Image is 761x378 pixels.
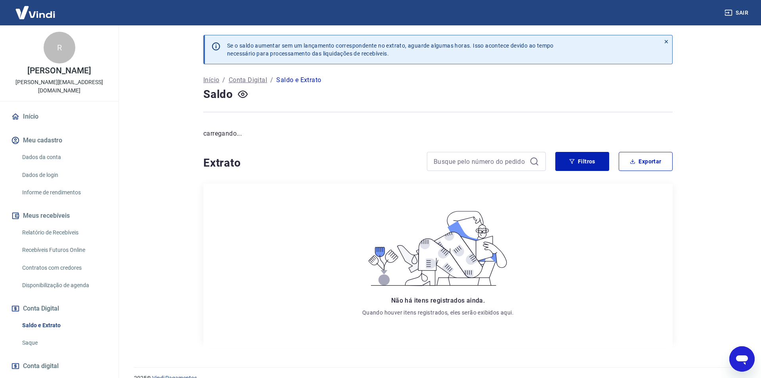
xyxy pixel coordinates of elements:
[10,357,109,375] a: Conta digital
[44,32,75,63] div: R
[19,260,109,276] a: Contratos com credores
[203,86,233,102] h4: Saldo
[391,297,485,304] span: Não há itens registrados ainda.
[19,335,109,351] a: Saque
[619,152,673,171] button: Exportar
[203,75,219,85] a: Início
[10,108,109,125] a: Início
[203,129,673,138] p: carregando...
[19,224,109,241] a: Relatório de Recebíveis
[10,132,109,149] button: Meu cadastro
[276,75,321,85] p: Saldo e Extrato
[23,361,59,372] span: Conta digital
[19,277,109,294] a: Disponibilização de agenda
[270,75,273,85] p: /
[203,155,417,171] h4: Extrato
[222,75,225,85] p: /
[27,67,91,75] p: [PERSON_NAME]
[19,317,109,334] a: Saldo e Extrato
[10,0,61,25] img: Vindi
[723,6,751,20] button: Sair
[19,184,109,201] a: Informe de rendimentos
[10,207,109,224] button: Meus recebíveis
[10,300,109,317] button: Conta Digital
[362,309,514,317] p: Quando houver itens registrados, eles serão exibidos aqui.
[555,152,609,171] button: Filtros
[19,149,109,165] a: Dados da conta
[729,346,755,372] iframe: Botão para abrir a janela de mensagens
[6,78,112,95] p: [PERSON_NAME][EMAIL_ADDRESS][DOMAIN_NAME]
[227,42,554,58] p: Se o saldo aumentar sem um lançamento correspondente no extrato, aguarde algumas horas. Isso acon...
[434,155,526,167] input: Busque pelo número do pedido
[19,167,109,183] a: Dados de login
[19,242,109,258] a: Recebíveis Futuros Online
[229,75,267,85] a: Conta Digital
